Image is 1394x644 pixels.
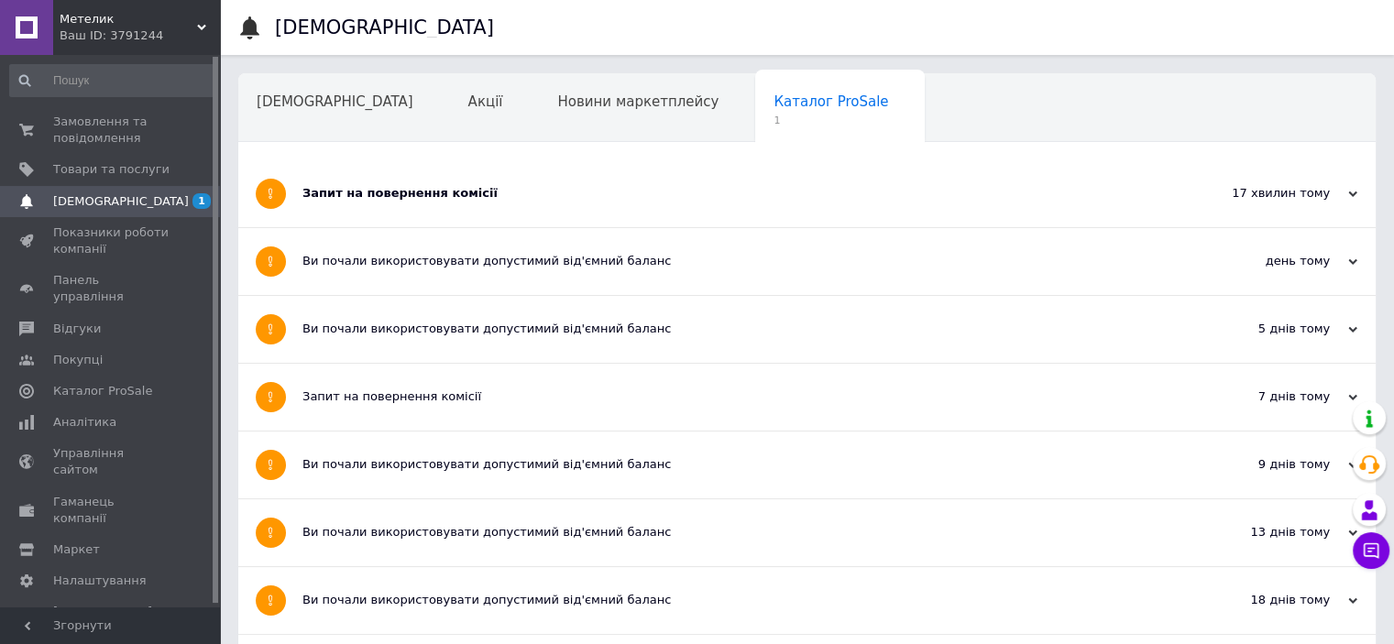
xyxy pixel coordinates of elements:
div: Ваш ID: 3791244 [60,27,220,44]
span: Акції [468,93,503,110]
span: Каталог ProSale [53,383,152,399]
div: 13 днів тому [1174,524,1357,540]
div: 18 днів тому [1174,592,1357,608]
button: Чат з покупцем [1353,532,1389,569]
span: Гаманець компанії [53,494,170,527]
span: Налаштування [53,573,147,589]
div: Ви почали використовувати допустимий від'ємний баланс [302,592,1174,608]
span: [DEMOGRAPHIC_DATA] [257,93,413,110]
div: Ви почали використовувати допустимий від'ємний баланс [302,456,1174,473]
span: 1 [192,193,211,209]
span: Показники роботи компанії [53,224,170,257]
h1: [DEMOGRAPHIC_DATA] [275,16,494,38]
div: 5 днів тому [1174,321,1357,337]
span: Управління сайтом [53,445,170,478]
span: Аналітика [53,414,116,431]
span: Новини маркетплейсу [557,93,719,110]
div: 17 хвилин тому [1174,185,1357,202]
input: Пошук [9,64,216,97]
div: Ви почали використовувати допустимий від'ємний баланс [302,524,1174,540]
div: Ви почали використовувати допустимий від'ємний баланс [302,253,1174,269]
span: Товари та послуги [53,161,170,178]
span: 1 [774,114,888,127]
span: Маркет [53,541,100,558]
div: 9 днів тому [1174,456,1357,473]
div: Запит на повернення комісії [302,388,1174,405]
span: Метелик [60,11,197,27]
div: день тому [1174,253,1357,269]
span: [DEMOGRAPHIC_DATA] [53,193,189,210]
span: Відгуки [53,321,101,337]
span: Замовлення та повідомлення [53,114,170,147]
div: Ви почали використовувати допустимий від'ємний баланс [302,321,1174,337]
span: Покупці [53,352,103,368]
span: Панель управління [53,272,170,305]
div: 7 днів тому [1174,388,1357,405]
div: Запит на повернення комісії [302,185,1174,202]
span: Каталог ProSale [774,93,888,110]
